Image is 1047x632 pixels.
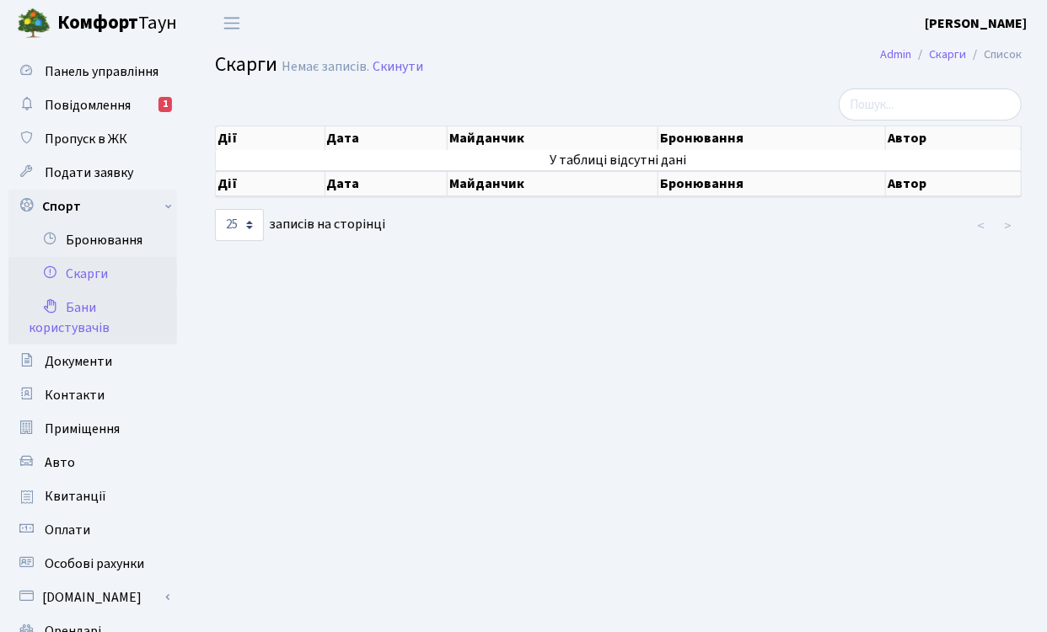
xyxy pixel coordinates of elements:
[929,46,966,63] a: Скарги
[8,257,177,291] a: Скарги
[8,547,177,581] a: Особові рахунки
[216,171,325,196] th: Дії
[8,223,177,257] a: Бронювання
[45,62,158,81] span: Панель управління
[158,97,172,112] div: 1
[8,55,177,88] a: Панель управління
[45,521,90,539] span: Оплати
[45,554,144,573] span: Особові рахунки
[8,446,177,479] a: Авто
[8,88,177,122] a: Повідомлення1
[325,171,448,196] th: Дата
[925,14,1027,33] b: [PERSON_NAME]
[17,7,51,40] img: logo.png
[45,453,75,472] span: Авто
[282,59,369,75] div: Немає записів.
[8,190,177,223] a: Спорт
[45,163,133,182] span: Подати заявку
[658,171,886,196] th: Бронювання
[215,209,385,241] label: записів на сторінці
[855,37,1047,72] nav: breadcrumb
[45,386,105,404] span: Контакти
[839,88,1022,121] input: Пошук...
[925,13,1027,34] a: [PERSON_NAME]
[57,9,138,36] b: Комфорт
[658,126,886,150] th: Бронювання
[45,96,131,115] span: Повідомлення
[45,130,127,148] span: Пропуск в ЖК
[45,352,112,371] span: Документи
[8,291,177,345] a: Бани користувачів
[880,46,911,63] a: Admin
[8,513,177,547] a: Оплати
[45,487,106,506] span: Квитанції
[886,126,1022,150] th: Автор
[373,59,423,75] a: Скинути
[8,581,177,614] a: [DOMAIN_NAME]
[8,378,177,412] a: Контакти
[215,209,264,241] select: записів на сторінці
[216,150,1022,170] td: У таблиці відсутні дані
[216,126,325,150] th: Дії
[57,9,177,38] span: Таун
[448,126,658,150] th: Майданчик
[8,479,177,513] a: Квитанції
[45,420,120,438] span: Приміщення
[448,171,658,196] th: Майданчик
[325,126,448,150] th: Дата
[8,412,177,446] a: Приміщення
[8,345,177,378] a: Документи
[215,50,277,79] span: Скарги
[8,122,177,156] a: Пропуск в ЖК
[8,156,177,190] a: Подати заявку
[966,46,1022,64] li: Список
[886,171,1022,196] th: Автор
[211,9,253,37] button: Переключити навігацію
